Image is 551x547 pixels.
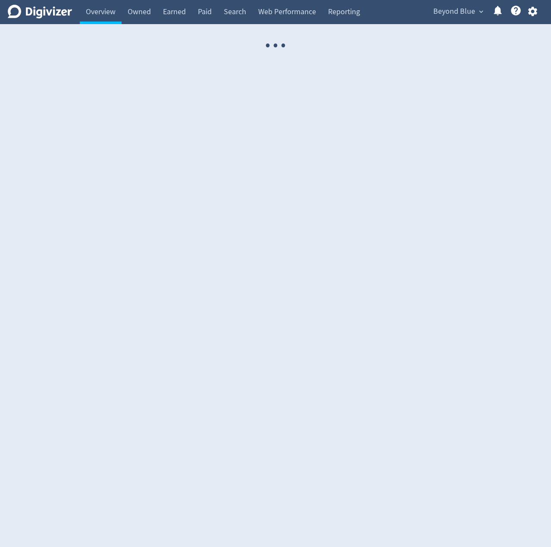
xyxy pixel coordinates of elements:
span: · [264,24,272,68]
button: Beyond Blue [430,5,485,19]
span: Beyond Blue [433,5,475,19]
span: · [272,24,279,68]
span: · [279,24,287,68]
span: expand_more [477,8,485,16]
